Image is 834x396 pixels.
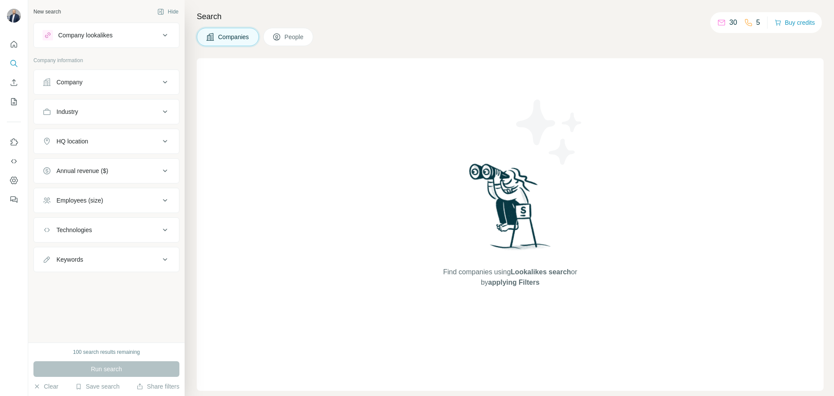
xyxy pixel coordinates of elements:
[7,37,21,52] button: Quick start
[136,382,179,391] button: Share filters
[56,196,103,205] div: Employees (size)
[285,33,304,41] span: People
[34,160,179,181] button: Annual revenue ($)
[151,5,185,18] button: Hide
[756,17,760,28] p: 5
[7,153,21,169] button: Use Surfe API
[34,131,179,152] button: HQ location
[218,33,250,41] span: Companies
[465,161,556,258] img: Surfe Illustration - Woman searching with binoculars
[34,101,179,122] button: Industry
[34,249,179,270] button: Keywords
[729,17,737,28] p: 30
[33,382,58,391] button: Clear
[34,25,179,46] button: Company lookalikes
[58,31,113,40] div: Company lookalikes
[488,279,539,286] span: applying Filters
[7,9,21,23] img: Avatar
[34,220,179,240] button: Technologies
[56,226,92,234] div: Technologies
[511,268,571,276] span: Lookalikes search
[34,72,179,93] button: Company
[440,267,579,288] span: Find companies using or by
[56,255,83,264] div: Keywords
[7,173,21,188] button: Dashboard
[7,134,21,150] button: Use Surfe on LinkedIn
[7,192,21,207] button: Feedback
[33,57,179,64] p: Company information
[56,166,108,175] div: Annual revenue ($)
[34,190,179,211] button: Employees (size)
[73,348,140,356] div: 100 search results remaining
[33,8,61,16] div: New search
[56,137,88,146] div: HQ location
[197,10,824,23] h4: Search
[75,382,119,391] button: Save search
[7,75,21,90] button: Enrich CSV
[510,93,589,171] img: Surfe Illustration - Stars
[56,107,78,116] div: Industry
[7,94,21,110] button: My lists
[774,17,815,29] button: Buy credits
[56,78,83,87] div: Company
[7,56,21,71] button: Search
